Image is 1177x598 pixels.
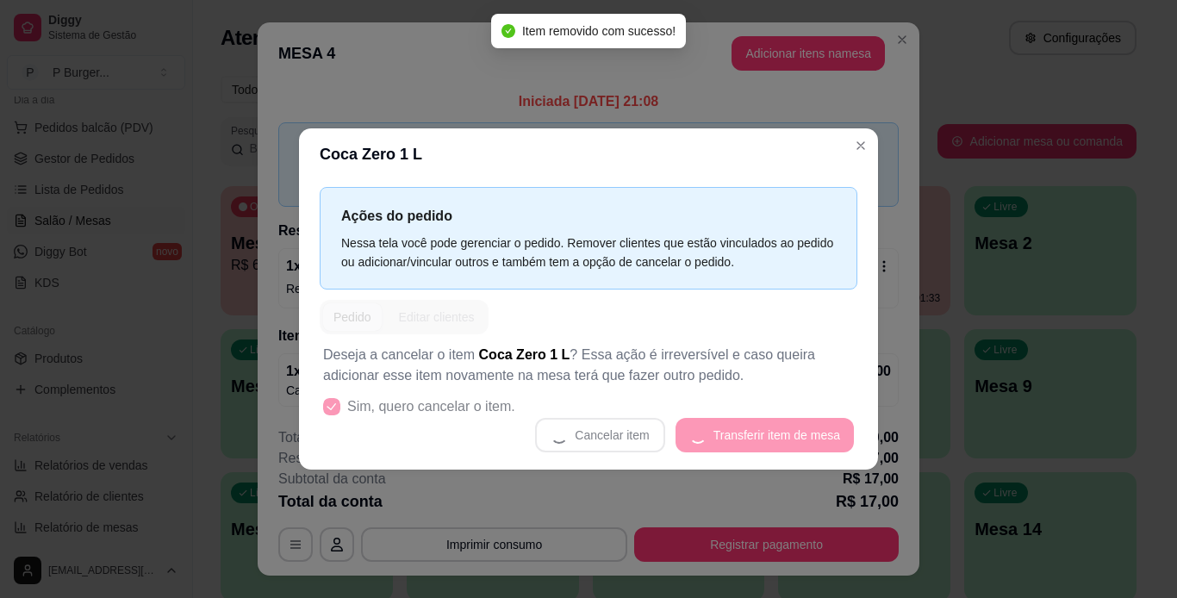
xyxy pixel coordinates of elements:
[479,347,570,362] span: Coca Zero 1 L
[341,205,836,227] p: Ações do pedido
[847,132,875,159] button: Close
[522,24,676,38] span: Item removido com sucesso!
[501,24,515,38] span: check-circle
[299,128,878,180] header: Coca Zero 1 L
[323,345,854,386] p: Deseja a cancelar o item ? Essa ação é irreversível e caso queira adicionar esse item novamente n...
[341,234,836,271] div: Nessa tela você pode gerenciar o pedido. Remover clientes que estão vinculados ao pedido ou adici...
